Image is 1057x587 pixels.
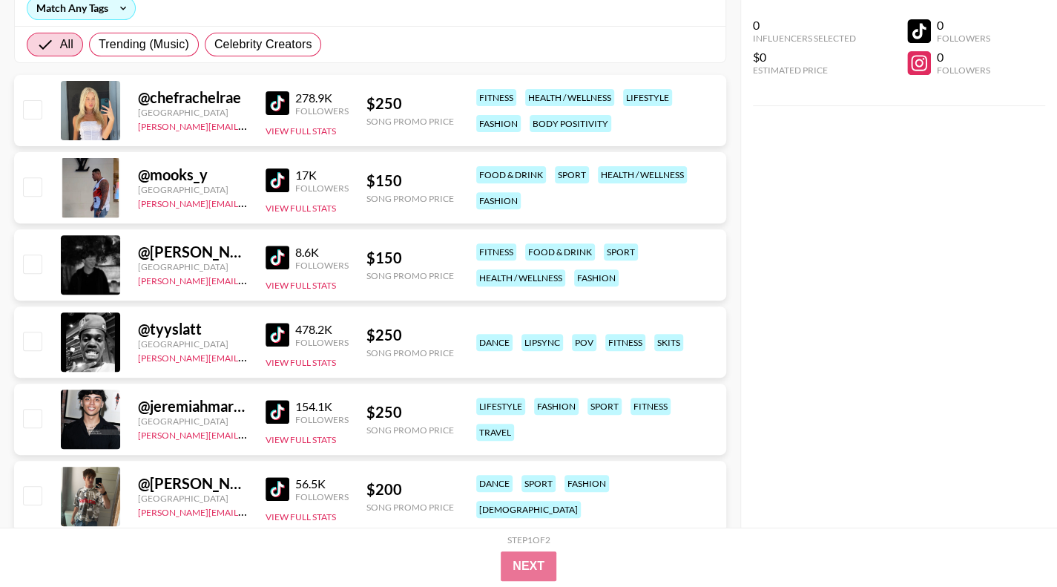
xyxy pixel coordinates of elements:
div: Influencers Selected [753,33,856,44]
div: body positivity [530,115,611,132]
div: fashion [534,398,579,415]
div: [GEOGRAPHIC_DATA] [138,338,248,350]
div: Step 1 of 2 [507,534,550,545]
div: Followers [295,337,349,348]
img: TikTok [266,246,289,269]
div: $ 250 [366,94,454,113]
div: @ mooks_y [138,165,248,184]
a: [PERSON_NAME][EMAIL_ADDRESS][PERSON_NAME][DOMAIN_NAME] [138,118,428,132]
img: TikTok [266,477,289,501]
span: Celebrity Creators [214,36,312,53]
div: sport [604,243,638,260]
div: dance [476,475,513,492]
div: 0 [937,18,990,33]
span: All [60,36,73,53]
div: fitness [476,89,516,106]
button: View Full Stats [266,434,336,445]
div: [GEOGRAPHIC_DATA] [138,493,248,504]
div: fitness [476,243,516,260]
div: 154.1K [295,399,349,414]
div: lifestyle [476,398,525,415]
div: Song Promo Price [366,270,454,281]
img: TikTok [266,168,289,192]
div: [DEMOGRAPHIC_DATA] [476,501,581,518]
div: fitness [605,334,645,351]
div: Estimated Price [753,65,856,76]
button: View Full Stats [266,125,336,137]
div: health / wellness [476,269,565,286]
div: $0 [753,50,856,65]
div: [GEOGRAPHIC_DATA] [138,261,248,272]
div: fitness [630,398,671,415]
a: [PERSON_NAME][EMAIL_ADDRESS][DOMAIN_NAME] [138,272,358,286]
div: fashion [476,115,521,132]
img: TikTok [266,323,289,347]
button: View Full Stats [266,280,336,291]
div: Followers [295,491,349,502]
div: $ 150 [366,171,454,190]
div: food & drink [476,166,546,183]
div: lipsync [521,334,563,351]
div: health / wellness [525,89,614,106]
div: 0 [937,50,990,65]
div: fashion [476,192,521,209]
div: $ 200 [366,480,454,499]
div: food & drink [525,243,595,260]
div: @ jeremiahmartinelli [138,397,248,416]
div: Followers [295,105,349,117]
button: Next [501,551,556,581]
div: $ 150 [366,249,454,267]
div: @ chefrachelrae [138,88,248,107]
div: fashion [564,475,609,492]
div: Followers [295,414,349,425]
div: Song Promo Price [366,116,454,127]
div: health / wellness [598,166,687,183]
div: Followers [295,183,349,194]
button: View Full Stats [266,357,336,368]
div: Song Promo Price [366,193,454,204]
div: [GEOGRAPHIC_DATA] [138,416,248,427]
a: [PERSON_NAME][EMAIL_ADDRESS][DOMAIN_NAME] [138,195,358,209]
div: [GEOGRAPHIC_DATA] [138,184,248,195]
div: Song Promo Price [366,347,454,358]
div: Song Promo Price [366,424,454,436]
div: $ 250 [366,403,454,422]
div: sport [587,398,622,415]
div: fashion [574,269,619,286]
div: travel [476,424,514,441]
div: 8.6K [295,245,349,260]
div: [GEOGRAPHIC_DATA] [138,107,248,118]
div: Song Promo Price [366,502,454,513]
div: 278.9K [295,91,349,105]
div: sport [555,166,589,183]
div: 0 [753,18,856,33]
div: @ [PERSON_NAME].[PERSON_NAME].161 [138,474,248,493]
button: View Full Stats [266,511,336,522]
div: lifestyle [623,89,672,106]
div: @ tyyslatt [138,320,248,338]
a: [PERSON_NAME][EMAIL_ADDRESS][PERSON_NAME][DOMAIN_NAME] [138,504,428,518]
div: Followers [295,260,349,271]
div: dance [476,334,513,351]
div: pov [572,334,596,351]
a: [PERSON_NAME][EMAIL_ADDRESS][DOMAIN_NAME] [138,350,358,364]
iframe: Drift Widget Chat Controller [983,513,1039,569]
div: sport [521,475,556,492]
div: skits [654,334,683,351]
div: 17K [295,168,349,183]
div: 56.5K [295,476,349,491]
img: TikTok [266,400,289,424]
img: TikTok [266,91,289,115]
button: View Full Stats [266,203,336,214]
div: $ 250 [366,326,454,344]
div: 478.2K [295,322,349,337]
a: [PERSON_NAME][EMAIL_ADDRESS][DOMAIN_NAME] [138,427,358,441]
div: @ [PERSON_NAME].jovenin [138,243,248,261]
span: Trending (Music) [99,36,189,53]
div: Followers [937,33,990,44]
div: Followers [937,65,990,76]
